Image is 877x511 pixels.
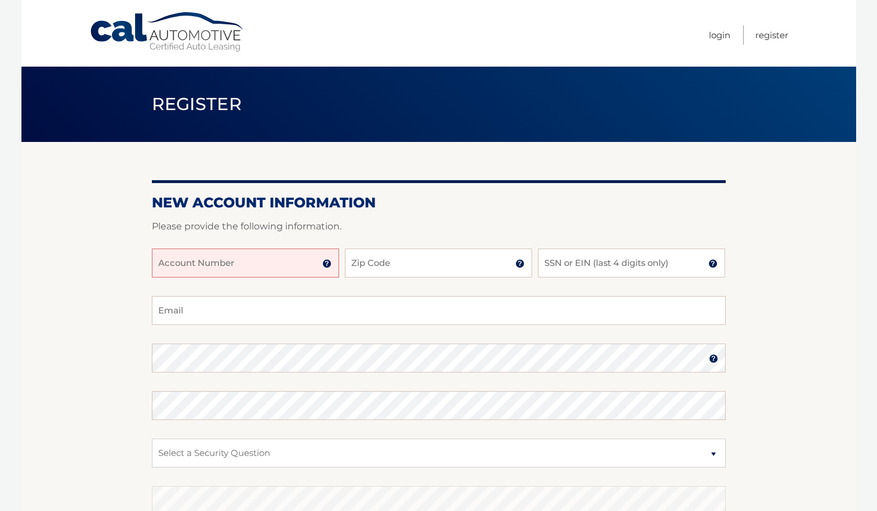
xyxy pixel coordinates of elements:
input: SSN or EIN (last 4 digits only) [538,249,725,278]
input: Account Number [152,249,339,278]
a: Cal Automotive [89,12,246,53]
p: Please provide the following information. [152,218,726,235]
h2: New Account Information [152,194,726,211]
img: tooltip.svg [709,354,718,363]
a: Login [709,25,730,45]
input: Email [152,296,726,325]
span: Register [152,93,242,115]
img: tooltip.svg [322,259,332,268]
img: tooltip.svg [515,259,525,268]
a: Register [755,25,788,45]
img: tooltip.svg [708,259,718,268]
input: Zip Code [345,249,532,278]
